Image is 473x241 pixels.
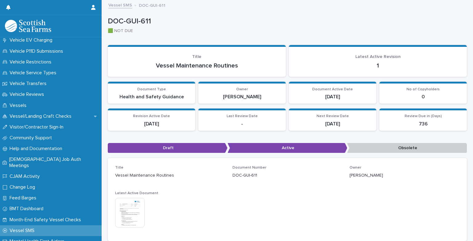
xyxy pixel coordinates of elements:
span: Review Due in (Days) [405,114,442,118]
a: Vessel SMS [108,1,132,8]
img: bPIBxiqnSb2ggTQWdOVV [5,20,51,32]
span: Title [192,55,201,59]
span: Revision Active Date [133,114,170,118]
p: [PERSON_NAME] [350,172,459,179]
p: Change Log [7,184,40,190]
p: Vessels [7,103,31,108]
p: Community Support [7,135,57,141]
p: Vehicle Service Types [7,70,61,76]
span: Document Active Date [312,88,353,91]
span: Document Number [232,166,266,170]
span: Owner [236,88,248,91]
p: Draft [108,143,228,153]
p: DOC-GUI-611 [108,17,464,26]
p: Active [228,143,347,153]
span: Document Type [137,88,166,91]
span: No of Copyholders [406,88,440,91]
p: 🟩 NOT DUE [108,28,462,34]
p: [DEMOGRAPHIC_DATA] Job Auth Meetings [7,157,102,168]
p: Obsolete [347,143,467,153]
p: Vehicle Transfers [7,81,51,87]
p: 0 [383,94,463,100]
p: Month-End Safety Vessel Checks [7,217,86,223]
p: Vessel/Landing Craft Checks [7,113,76,119]
p: Visitor/Contractor Sign-In [7,124,68,130]
p: [DATE] [111,121,192,127]
p: Feed Barges [7,195,41,201]
p: 736 [383,121,463,127]
p: Vehicle Reviews [7,92,49,97]
p: [DATE] [293,94,373,100]
p: 1 [296,62,459,69]
span: Latest Active Document [115,191,158,195]
p: DOC-GUI-611 [232,172,342,179]
span: Latest Active Revision [355,55,401,59]
span: Next Review Date [317,114,349,118]
p: Help and Documentation [7,146,67,152]
span: Title [115,166,123,170]
p: Health and Safety Guidance [111,94,192,100]
span: Last Review Date [227,114,258,118]
p: - [202,121,282,127]
p: Vessel Maintenance Routines [115,172,225,179]
p: Vessel Maintenance Routines [115,62,278,69]
p: [DATE] [293,121,373,127]
p: Vehicle P11D Submissions [7,48,68,54]
span: Owner [350,166,361,170]
p: Vehicle EV Charging [7,37,57,43]
p: BMT Dashboard [7,206,48,212]
p: CJAM Activity [7,174,45,179]
p: [PERSON_NAME] [202,94,282,100]
p: Vessel SMS [7,228,39,234]
p: Vehicle Restrictions [7,59,56,65]
p: DOC-GUI-611 [139,2,165,8]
